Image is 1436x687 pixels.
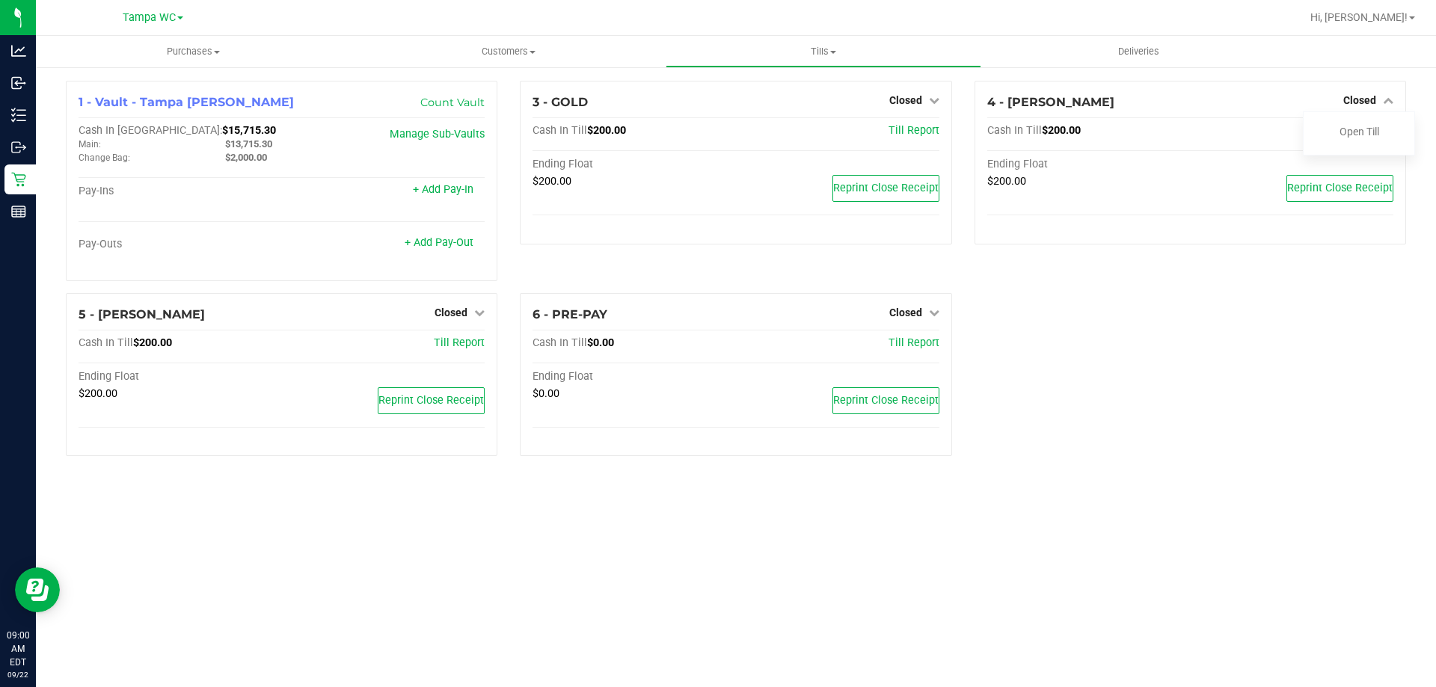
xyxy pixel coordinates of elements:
[533,336,587,349] span: Cash In Till
[1286,175,1393,202] button: Reprint Close Receipt
[79,153,130,163] span: Change Bag:
[987,95,1114,109] span: 4 - [PERSON_NAME]
[533,370,736,383] div: Ending Float
[79,124,222,137] span: Cash In [GEOGRAPHIC_DATA]:
[413,183,473,196] a: + Add Pay-In
[79,387,117,400] span: $200.00
[1287,182,1393,194] span: Reprint Close Receipt
[7,669,29,680] p: 09/22
[11,108,26,123] inline-svg: Inventory
[889,94,922,106] span: Closed
[222,124,276,137] span: $15,715.30
[533,95,588,109] span: 3 - GOLD
[79,95,294,109] span: 1 - Vault - Tampa [PERSON_NAME]
[7,629,29,669] p: 09:00 AM EDT
[533,387,559,400] span: $0.00
[390,128,485,141] a: Manage Sub-Vaults
[15,567,60,612] iframe: Resource center
[79,336,133,349] span: Cash In Till
[225,138,272,150] span: $13,715.30
[434,336,485,349] a: Till Report
[666,36,981,67] a: Tills
[1042,124,1081,137] span: $200.00
[225,152,267,163] span: $2,000.00
[79,139,101,150] span: Main:
[1340,126,1379,138] a: Open Till
[133,336,172,349] span: $200.00
[420,96,485,109] a: Count Vault
[1098,45,1179,58] span: Deliveries
[36,45,351,58] span: Purchases
[987,158,1191,171] div: Ending Float
[981,36,1296,67] a: Deliveries
[405,236,473,249] a: + Add Pay-Out
[889,336,939,349] a: Till Report
[889,124,939,137] a: Till Report
[1343,94,1376,106] span: Closed
[833,182,939,194] span: Reprint Close Receipt
[833,394,939,407] span: Reprint Close Receipt
[587,124,626,137] span: $200.00
[533,307,607,321] span: 6 - PRE-PAY
[533,158,736,171] div: Ending Float
[79,307,205,321] span: 5 - [PERSON_NAME]
[352,45,665,58] span: Customers
[378,394,484,407] span: Reprint Close Receipt
[533,175,571,188] span: $200.00
[832,387,939,414] button: Reprint Close Receipt
[987,124,1042,137] span: Cash In Till
[11,204,26,219] inline-svg: Reports
[587,336,614,349] span: $0.00
[351,36,666,67] a: Customers
[889,306,922,318] span: Closed
[79,370,282,383] div: Ending Float
[11,43,26,58] inline-svg: Analytics
[666,45,980,58] span: Tills
[533,124,587,137] span: Cash In Till
[435,306,467,318] span: Closed
[123,11,176,24] span: Tampa WC
[11,76,26,90] inline-svg: Inbound
[36,36,351,67] a: Purchases
[79,185,282,198] div: Pay-Ins
[11,140,26,155] inline-svg: Outbound
[832,175,939,202] button: Reprint Close Receipt
[79,238,282,251] div: Pay-Outs
[378,387,485,414] button: Reprint Close Receipt
[1310,11,1408,23] span: Hi, [PERSON_NAME]!
[987,175,1026,188] span: $200.00
[11,172,26,187] inline-svg: Retail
